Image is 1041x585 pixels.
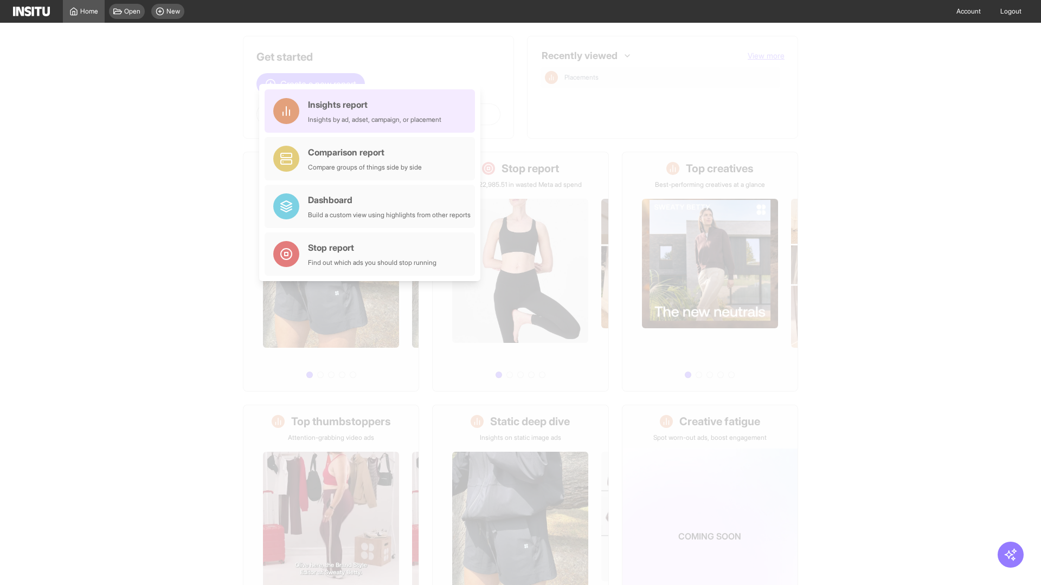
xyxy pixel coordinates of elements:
[13,6,50,16] img: Logo
[166,7,180,16] span: New
[308,258,436,267] div: Find out which ads you should stop running
[308,98,441,111] div: Insights report
[308,163,422,172] div: Compare groups of things side by side
[308,211,471,219] div: Build a custom view using highlights from other reports
[308,146,422,159] div: Comparison report
[308,241,436,254] div: Stop report
[124,7,140,16] span: Open
[80,7,98,16] span: Home
[308,115,441,124] div: Insights by ad, adset, campaign, or placement
[308,193,471,206] div: Dashboard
